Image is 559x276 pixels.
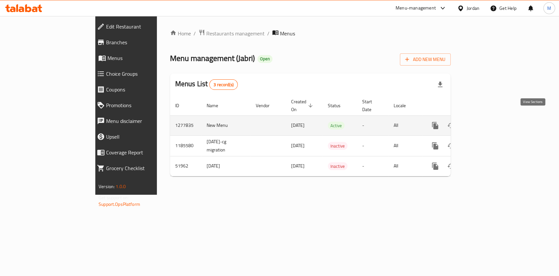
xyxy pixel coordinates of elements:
[467,5,479,12] div: Jordan
[328,163,347,170] span: Inactive
[106,164,183,172] span: Grocery Checklist
[92,129,189,145] a: Upsell
[362,98,381,113] span: Start Date
[388,156,422,176] td: All
[194,30,196,37] li: /
[209,79,238,90] div: Total records count
[92,34,189,50] a: Branches
[547,5,551,12] span: M
[106,148,183,156] span: Coverage Report
[106,38,183,46] span: Branches
[280,30,295,37] span: Menus
[207,102,227,109] span: Name
[170,96,495,176] table: enhanced table
[291,98,315,113] span: Created On
[201,135,251,156] td: [DATE]-cg migration
[427,138,443,154] button: more
[116,182,126,191] span: 1.0.0
[106,101,183,109] span: Promotions
[388,115,422,135] td: All
[357,115,388,135] td: -
[328,102,349,109] span: Status
[432,77,448,92] div: Export file
[206,30,265,37] span: Restaurants management
[396,4,436,12] div: Menu-management
[175,102,188,109] span: ID
[107,54,183,62] span: Menus
[291,121,305,129] span: [DATE]
[175,79,238,90] h2: Menus List
[92,160,189,176] a: Grocery Checklist
[443,118,459,133] button: Change Status
[92,113,189,129] a: Menu disclaimer
[106,133,183,141] span: Upsell
[257,55,272,63] div: Open
[170,51,255,66] span: Menu management ( Jabri )
[201,156,251,176] td: [DATE]
[291,141,305,150] span: [DATE]
[400,53,451,66] button: Add New Menu
[99,200,140,208] a: Support.OpsPlatform
[198,29,265,38] a: Restaurants management
[443,158,459,174] button: Change Status
[92,66,189,82] a: Choice Groups
[394,102,414,109] span: Locale
[92,50,189,66] a: Menus
[201,115,251,135] td: New Menu
[328,122,345,129] span: Active
[106,70,183,78] span: Choice Groups
[106,117,183,125] span: Menu disclaimer
[256,102,278,109] span: Vendor
[267,30,270,37] li: /
[427,118,443,133] button: more
[106,86,183,93] span: Coupons
[99,182,115,191] span: Version:
[422,96,495,116] th: Actions
[357,135,388,156] td: -
[92,145,189,160] a: Coverage Report
[170,29,451,38] nav: breadcrumb
[328,142,347,150] span: Inactive
[210,82,237,88] span: 3 record(s)
[99,193,129,202] span: Get support on:
[106,23,183,30] span: Edit Restaurant
[443,138,459,154] button: Change Status
[405,55,445,64] span: Add New Menu
[291,162,305,170] span: [DATE]
[427,158,443,174] button: more
[357,156,388,176] td: -
[92,82,189,97] a: Coupons
[388,135,422,156] td: All
[257,56,272,62] span: Open
[92,19,189,34] a: Edit Restaurant
[92,97,189,113] a: Promotions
